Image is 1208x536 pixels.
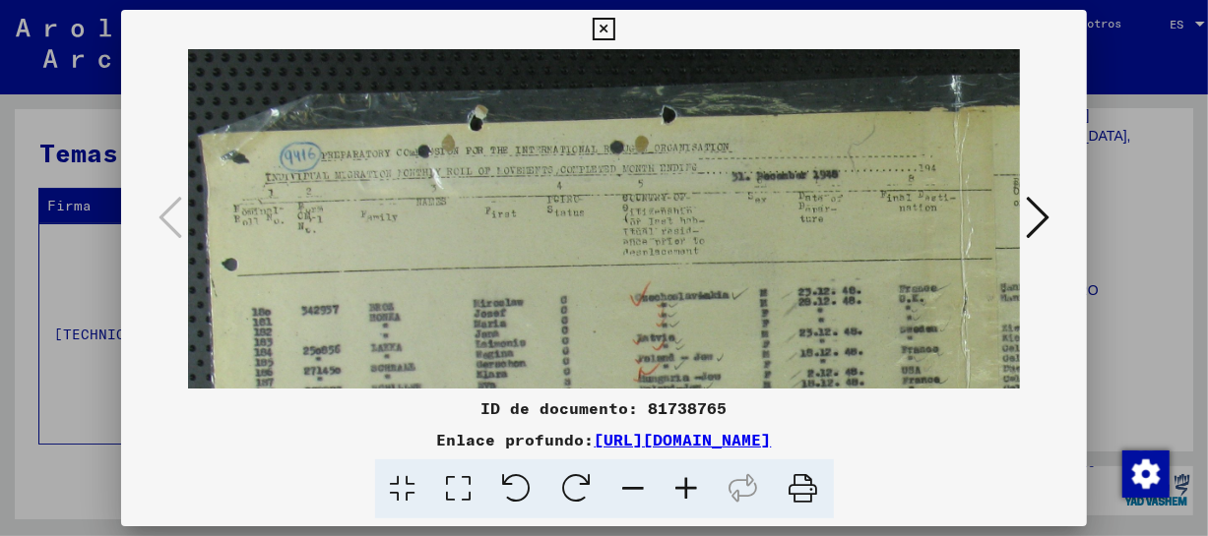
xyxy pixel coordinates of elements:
[437,430,595,449] font: Enlace profundo:
[481,398,728,418] font: ID de documento: 81738765
[595,430,772,449] a: [URL][DOMAIN_NAME]
[1122,450,1170,498] img: Cambiar el consentimiento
